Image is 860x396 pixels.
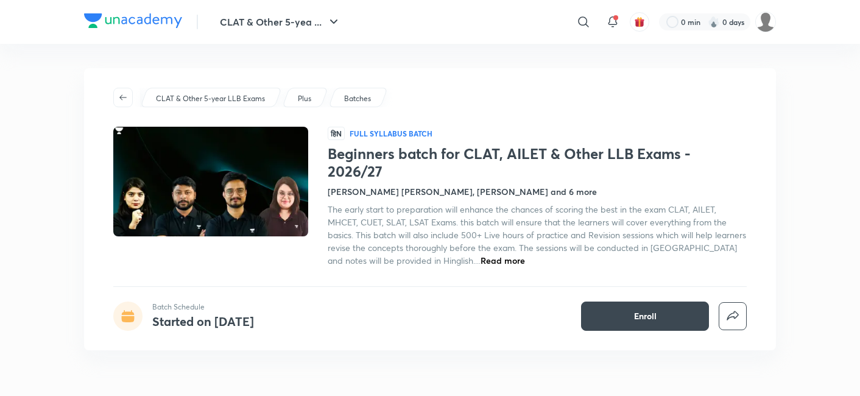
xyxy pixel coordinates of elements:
a: Batches [342,93,373,104]
button: avatar [630,12,649,32]
img: avatar [634,16,645,27]
span: The early start to preparation will enhance the chances of scoring the best in the exam CLAT, AIL... [328,203,746,266]
img: streak [708,16,720,28]
button: CLAT & Other 5-yea ... [213,10,348,34]
p: CLAT & Other 5-year LLB Exams [156,93,265,104]
h1: Beginners batch for CLAT, AILET & Other LLB Exams - 2026/27 [328,145,747,180]
h4: [PERSON_NAME] [PERSON_NAME], [PERSON_NAME] and 6 more [328,185,597,198]
img: Company Logo [84,13,182,28]
img: Thumbnail [111,126,310,238]
p: Full Syllabus Batch [350,129,432,138]
button: Enroll [581,302,709,331]
a: Plus [296,93,314,104]
span: Enroll [634,310,657,322]
img: Basudha [755,12,776,32]
a: Company Logo [84,13,182,31]
p: Batches [344,93,371,104]
h4: Started on [DATE] [152,313,254,330]
p: Batch Schedule [152,302,254,313]
a: CLAT & Other 5-year LLB Exams [154,93,267,104]
span: Read more [481,255,525,266]
p: Plus [298,93,311,104]
span: हिN [328,127,345,140]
